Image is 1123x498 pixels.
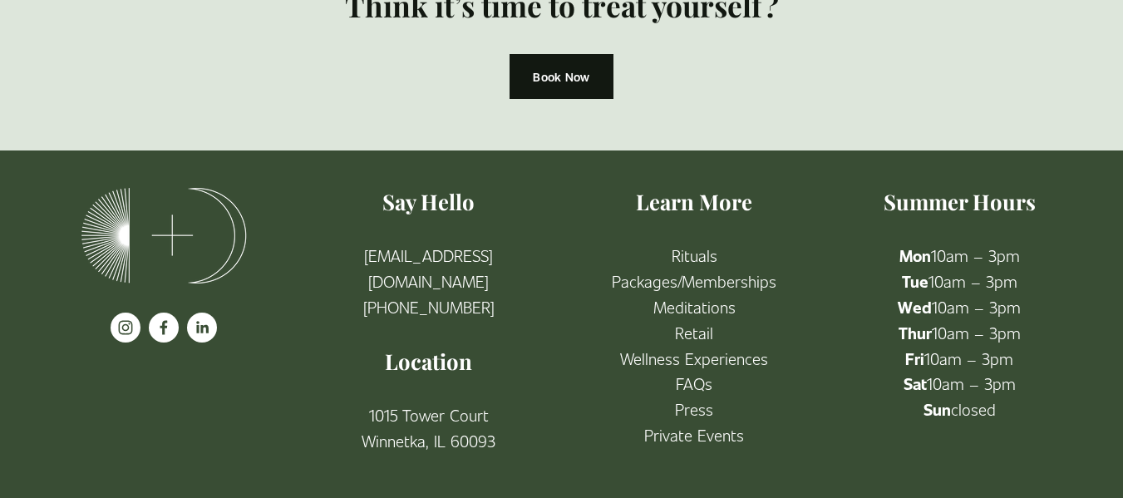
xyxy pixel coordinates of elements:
[310,187,547,216] h4: Say Hello
[149,313,179,343] a: facebook-unauth
[644,422,744,448] a: Private Events
[363,294,495,320] a: [PHONE_NUMBER]
[905,348,924,369] strong: Fri
[924,398,951,420] strong: Sun
[620,346,768,372] a: Wellness Experiences
[576,243,813,447] p: R
[841,243,1078,422] p: 10am – 3pm 10am – 3pm 10am – 3pm 10am – 3pm 10am – 3pm 10am – 3pm closed
[898,296,932,318] strong: Wed
[904,372,927,394] strong: Sat
[612,269,776,294] a: Packages/Memberships
[675,397,713,422] a: Press
[684,320,713,346] a: etail
[899,244,931,266] strong: Mon
[362,402,495,454] a: 1015 Tower CourtWinnetka, IL 60093
[672,243,717,269] a: Rituals
[187,313,217,343] a: LinkedIn
[310,243,547,294] a: [EMAIL_ADDRESS][DOMAIN_NAME]
[111,313,140,343] a: instagram-unauth
[676,371,712,397] a: FAQs
[653,294,736,320] a: Meditations
[510,54,614,100] a: Book Now
[310,347,547,376] h4: Location
[841,187,1078,216] h4: Summer Hours
[902,270,928,292] strong: Tue
[576,187,813,216] h4: Learn More
[899,322,932,343] strong: Thur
